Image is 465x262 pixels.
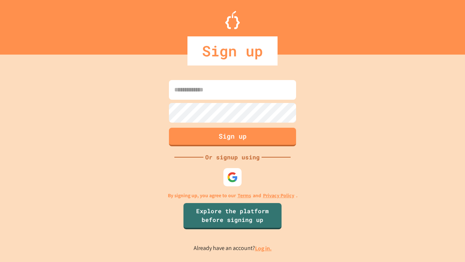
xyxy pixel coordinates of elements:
[225,11,240,29] img: Logo.svg
[263,192,294,199] a: Privacy Policy
[169,128,296,146] button: Sign up
[203,153,262,162] div: Or signup using
[194,244,272,253] p: Already have an account?
[187,36,278,65] div: Sign up
[255,245,272,252] a: Log in.
[183,203,282,229] a: Explore the platform before signing up
[168,192,298,199] p: By signing up, you agree to our and .
[238,192,251,199] a: Terms
[227,172,238,183] img: google-icon.svg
